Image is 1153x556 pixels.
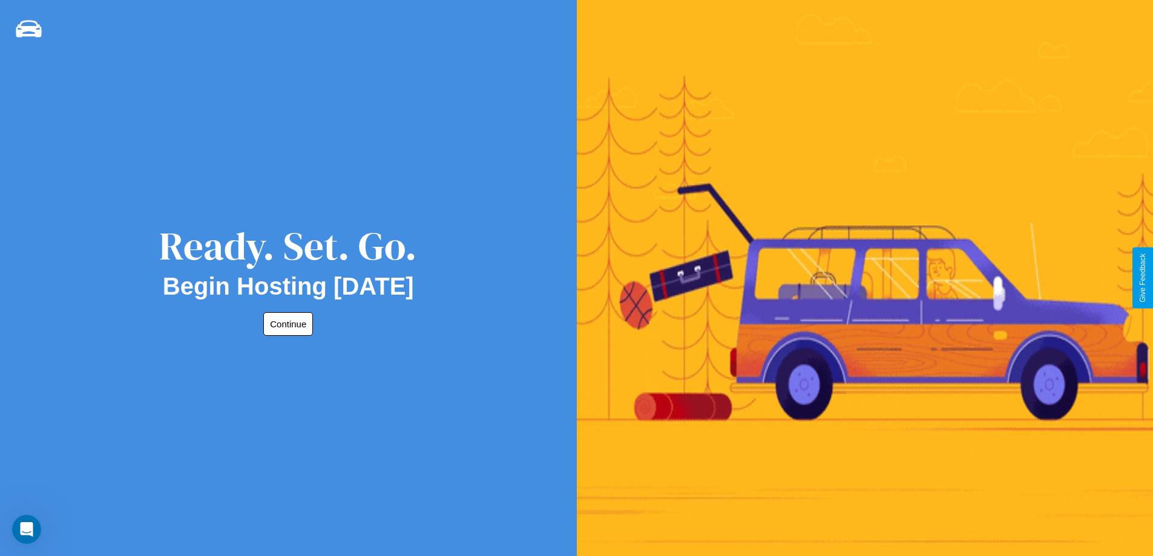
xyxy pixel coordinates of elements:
[163,273,414,300] h2: Begin Hosting [DATE]
[1138,253,1147,303] div: Give Feedback
[263,312,313,336] button: Continue
[12,515,41,544] iframe: Intercom live chat
[159,219,417,273] div: Ready. Set. Go.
